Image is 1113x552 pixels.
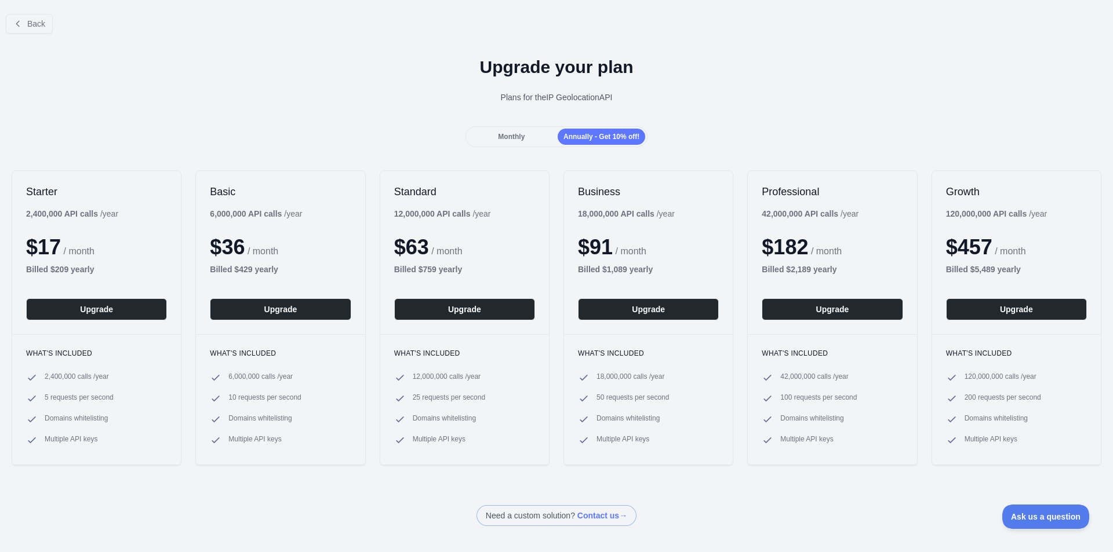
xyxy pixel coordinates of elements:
[1002,505,1090,529] iframe: Toggle Customer Support
[762,209,838,218] b: 42,000,000 API calls
[394,209,471,218] b: 12,000,000 API calls
[394,208,491,220] div: / year
[762,235,808,259] span: $ 182
[578,209,654,218] b: 18,000,000 API calls
[762,208,859,220] div: / year
[578,208,675,220] div: / year
[578,235,613,259] span: $ 91
[762,185,903,199] h2: Professional
[578,185,719,199] h2: Business
[394,185,535,199] h2: Standard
